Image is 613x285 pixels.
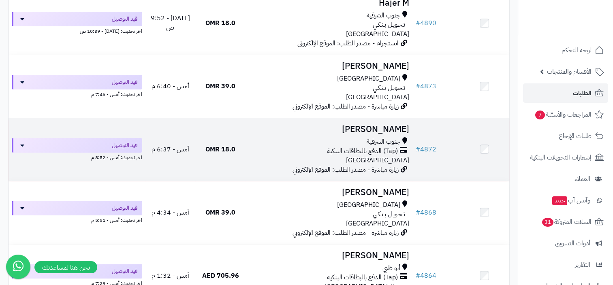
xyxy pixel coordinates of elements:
a: الطلبات [523,83,608,103]
span: جديد [552,196,567,205]
span: (Tap) الدفع بالبطاقات البنكية [327,273,397,282]
span: قيد التوصيل [112,78,137,86]
div: اخر تحديث: أمس - 7:46 م [12,89,142,98]
a: التقارير [523,255,608,274]
span: أبو ظبي [382,264,400,273]
div: اخر تحديث: أمس - 8:52 م [12,153,142,161]
span: # [415,145,420,154]
span: 705.96 AED [202,271,239,281]
span: زيارة مباشرة - مصدر الطلب: الموقع الإلكتروني [292,165,398,174]
span: # [415,18,420,28]
span: طلبات الإرجاع [559,130,592,142]
div: اخر تحديث: أمس - 5:51 م [12,215,142,224]
span: إشعارات التحويلات البنكية [530,152,592,163]
span: تـحـويـل بـنـكـي [372,20,405,30]
span: انستجرام - مصدر الطلب: الموقع الإلكتروني [297,38,398,48]
span: زيارة مباشرة - مصدر الطلب: الموقع الإلكتروني [292,102,398,111]
span: قيد التوصيل [112,141,137,149]
span: الأقسام والمنتجات [547,66,592,77]
span: أدوات التسويق [555,238,590,249]
span: قيد التوصيل [112,15,137,23]
span: وآتس آب [551,195,590,206]
span: التقارير [575,259,590,270]
a: أدوات التسويق [523,234,608,253]
a: المراجعات والأسئلة7 [523,105,608,124]
span: 7 [535,111,545,119]
span: 18.0 OMR [205,18,235,28]
span: [GEOGRAPHIC_DATA] [346,29,409,39]
a: العملاء [523,169,608,189]
span: # [415,81,420,91]
h3: [PERSON_NAME] [249,188,409,197]
span: 39.0 OMR [205,208,235,217]
a: #4890 [415,18,436,28]
span: قيد التوصيل [112,204,137,212]
span: [GEOGRAPHIC_DATA] [346,155,409,165]
span: الطلبات [573,87,592,99]
a: #4868 [415,208,436,217]
span: (Tap) الدفع بالبطاقات البنكية [327,147,397,156]
a: طلبات الإرجاع [523,126,608,146]
span: لوحة التحكم [562,45,592,56]
span: زيارة مباشرة - مصدر الطلب: الموقع الإلكتروني [292,228,398,238]
h3: [PERSON_NAME] [249,62,409,71]
span: جنوب الشرقية [366,137,400,147]
span: قيد التوصيل [112,267,137,275]
h3: [PERSON_NAME] [249,251,409,260]
span: تـحـويـل بـنـكـي [372,83,405,93]
span: # [415,271,420,281]
span: [GEOGRAPHIC_DATA] [346,92,409,102]
h3: [PERSON_NAME] [249,125,409,134]
span: 31 [542,218,553,227]
div: اخر تحديث: [DATE] - 10:39 ص [12,26,142,35]
span: 39.0 OMR [205,81,235,91]
span: 18.0 OMR [205,145,235,154]
a: إشعارات التحويلات البنكية [523,148,608,167]
span: أمس - 4:34 م [152,208,189,217]
span: [GEOGRAPHIC_DATA] [337,200,400,210]
span: [GEOGRAPHIC_DATA] [337,74,400,83]
a: #4872 [415,145,436,154]
a: #4873 [415,81,436,91]
span: السلات المتروكة [541,216,592,228]
span: # [415,208,420,217]
img: logo-2.png [558,23,605,40]
span: جنوب الشرقية [366,11,400,20]
span: [GEOGRAPHIC_DATA] [346,219,409,228]
span: أمس - 1:32 م [152,271,189,281]
span: العملاء [575,173,590,185]
span: أمس - 6:40 م [152,81,189,91]
a: #4864 [415,271,436,281]
span: [DATE] - 9:52 ص [151,13,190,32]
a: لوحة التحكم [523,40,608,60]
span: أمس - 6:37 م [152,145,189,154]
span: المراجعات والأسئلة [534,109,592,120]
a: وآتس آبجديد [523,191,608,210]
a: السلات المتروكة31 [523,212,608,232]
span: تـحـويـل بـنـكـي [372,210,405,219]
